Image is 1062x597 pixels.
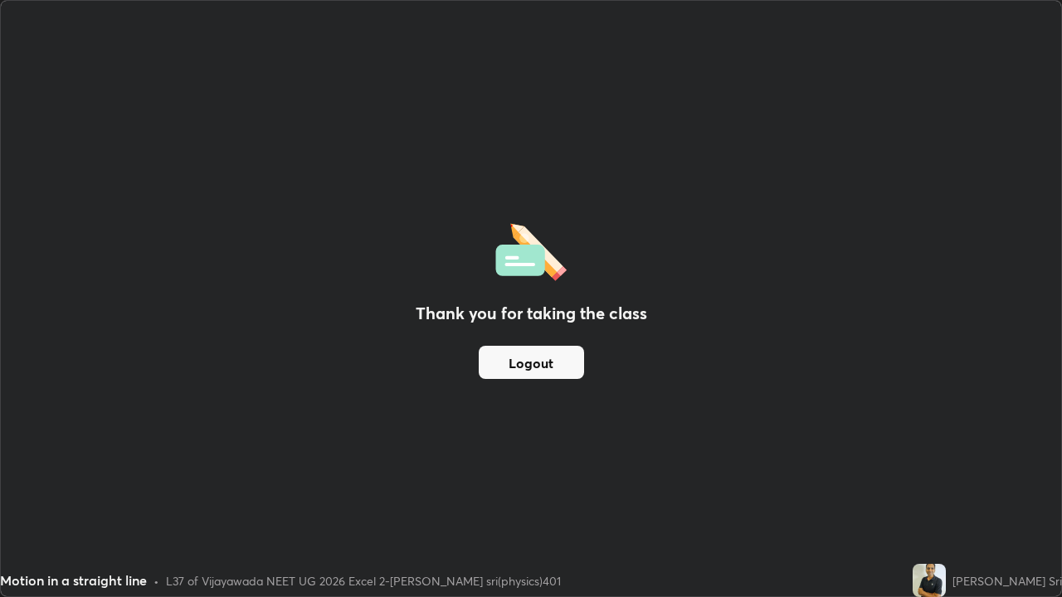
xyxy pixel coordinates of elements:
img: 8cdf2cbeadb44997afde3c91ced77820.jpg [913,564,946,597]
div: [PERSON_NAME] Sri [952,572,1062,590]
div: • [153,572,159,590]
h2: Thank you for taking the class [416,301,647,326]
img: offlineFeedback.1438e8b3.svg [495,218,567,281]
div: L37 of Vijayawada NEET UG 2026 Excel 2-[PERSON_NAME] sri(physics)401 [166,572,561,590]
button: Logout [479,346,584,379]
